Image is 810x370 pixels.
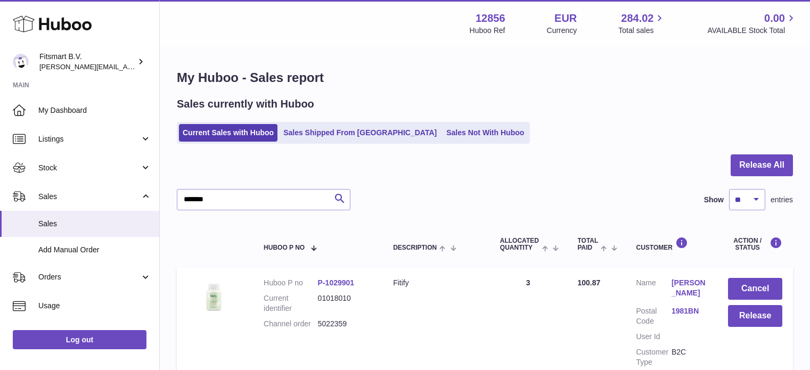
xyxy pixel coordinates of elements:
dd: 01018010 [318,293,372,314]
span: My Dashboard [38,105,151,116]
dd: 5022359 [318,319,372,329]
button: Release [728,305,782,327]
dt: Huboo P no [264,278,318,288]
dt: Name [636,278,671,301]
a: 0.00 AVAILABLE Stock Total [707,11,797,36]
img: jonathan@leaderoo.com [13,54,29,70]
label: Show [704,195,724,205]
span: Usage [38,301,151,311]
button: Cancel [728,278,782,300]
span: Description [393,244,437,251]
dt: Postal Code [636,306,671,326]
span: Sales [38,219,151,229]
strong: EUR [554,11,577,26]
h1: My Huboo - Sales report [177,69,793,86]
dt: Current identifier [264,293,318,314]
span: ALLOCATED Quantity [500,237,539,251]
span: entries [771,195,793,205]
div: Fitify [393,278,479,288]
span: AVAILABLE Stock Total [707,26,797,36]
span: Orders [38,272,140,282]
span: Total paid [577,237,598,251]
a: Current Sales with Huboo [179,124,277,142]
span: [PERSON_NAME][EMAIL_ADDRESS][DOMAIN_NAME] [39,62,214,71]
div: Action / Status [728,237,782,251]
dd: B2C [672,347,707,367]
span: Total sales [618,26,666,36]
span: Stock [38,163,140,173]
span: Listings [38,134,140,144]
a: 1981BN [672,306,707,316]
dt: Channel order [264,319,318,329]
span: 100.87 [577,278,600,287]
span: Sales [38,192,140,202]
a: Sales Shipped From [GEOGRAPHIC_DATA] [280,124,440,142]
span: Add Manual Order [38,245,151,255]
a: [PERSON_NAME] [672,278,707,298]
a: 284.02 Total sales [618,11,666,36]
a: Log out [13,330,146,349]
span: 284.02 [621,11,653,26]
dt: User Id [636,332,671,342]
strong: 12856 [476,11,505,26]
a: P-1029901 [318,278,355,287]
div: Fitsmart B.V. [39,52,135,72]
div: Currency [547,26,577,36]
div: Huboo Ref [470,26,505,36]
button: Release All [731,154,793,176]
a: Sales Not With Huboo [443,124,528,142]
span: 0.00 [764,11,785,26]
div: Customer [636,237,707,251]
h2: Sales currently with Huboo [177,97,314,111]
dt: Customer Type [636,347,671,367]
img: 128561739542540.png [187,278,241,316]
span: Huboo P no [264,244,305,251]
